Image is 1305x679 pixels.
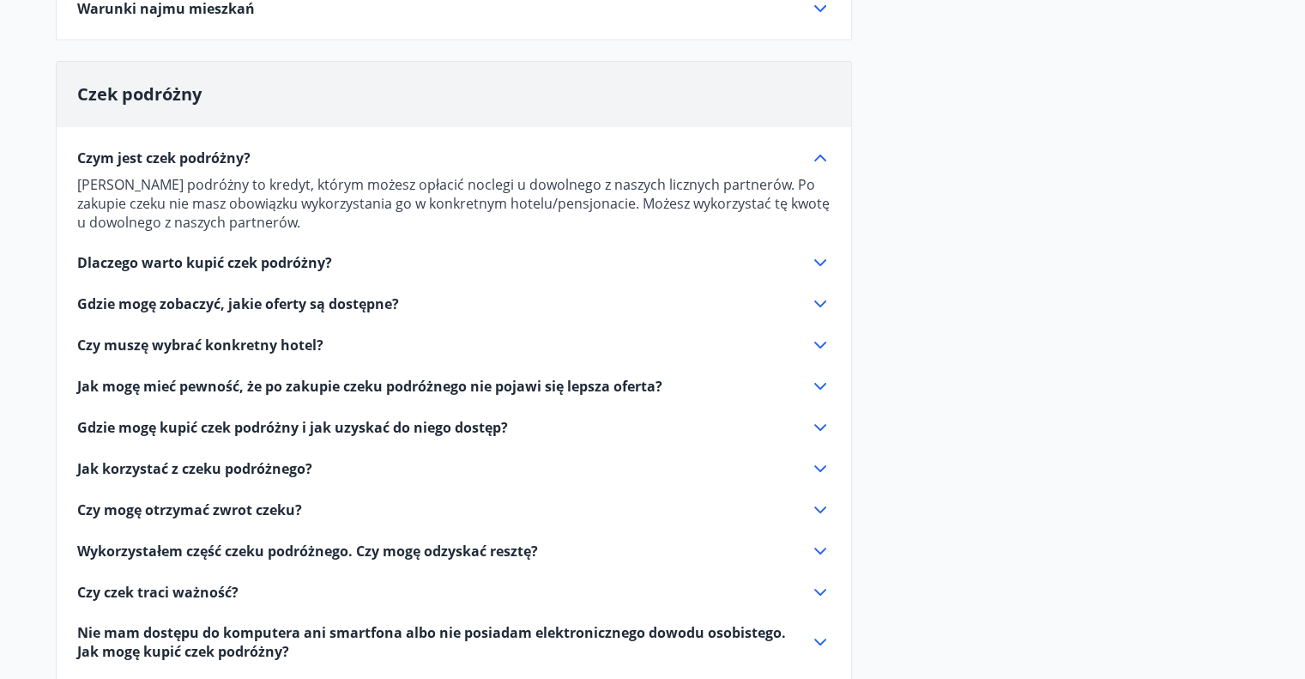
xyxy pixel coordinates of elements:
font: [PERSON_NAME] podróżny to kredyt, którym możesz opłacić noclegi u dowolnego z naszych licznych pa... [77,175,830,232]
font: Gdzie mogę kupić czek podróżny i jak uzyskać do niego dostęp? [77,418,508,437]
div: Nie mam dostępu do komputera ani smartfona albo nie posiadam elektronicznego dowodu osobistego. J... [77,623,831,661]
div: Jak korzystać z czeku podróżnego? [77,458,831,479]
font: Nie mam dostępu do komputera ani smartfona albo nie posiadam elektronicznego dowodu osobistego. J... [77,623,786,661]
font: Czek podróżny [77,82,202,106]
div: Czym jest czek podróżny? [77,168,831,232]
font: Czy mogę otrzymać zwrot czeku? [77,500,302,519]
div: Czy mogę otrzymać zwrot czeku? [77,500,831,520]
div: Czym jest czek podróżny? [77,148,831,168]
font: Czy czek traci ważność? [77,583,239,602]
font: Czym jest czek podróżny? [77,149,251,167]
font: Czy muszę wybrać konkretny hotel? [77,336,323,355]
div: Gdzie mogę zobaczyć, jakie oferty są dostępne? [77,294,831,314]
div: Jak mogę mieć pewność, że po zakupie czeku podróżnego nie pojawi się lepsza oferta? [77,376,831,397]
font: Jak korzystać z czeku podróżnego? [77,459,312,478]
div: Gdzie mogę kupić czek podróżny i jak uzyskać do niego dostęp? [77,417,831,438]
div: Czy muszę wybrać konkretny hotel? [77,335,831,355]
font: Dlaczego warto kupić czek podróżny? [77,253,332,272]
div: Dlaczego warto kupić czek podróżny? [77,252,831,273]
font: Gdzie mogę zobaczyć, jakie oferty są dostępne? [77,294,399,313]
div: Czy czek traci ważność? [77,582,831,603]
font: Jak mogę mieć pewność, że po zakupie czeku podróżnego nie pojawi się lepsza oferta? [77,377,662,396]
div: Wykorzystałem część czeku podróżnego. Czy mogę odzyskać resztę? [77,541,831,561]
font: Wykorzystałem część czeku podróżnego. Czy mogę odzyskać resztę? [77,542,538,561]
